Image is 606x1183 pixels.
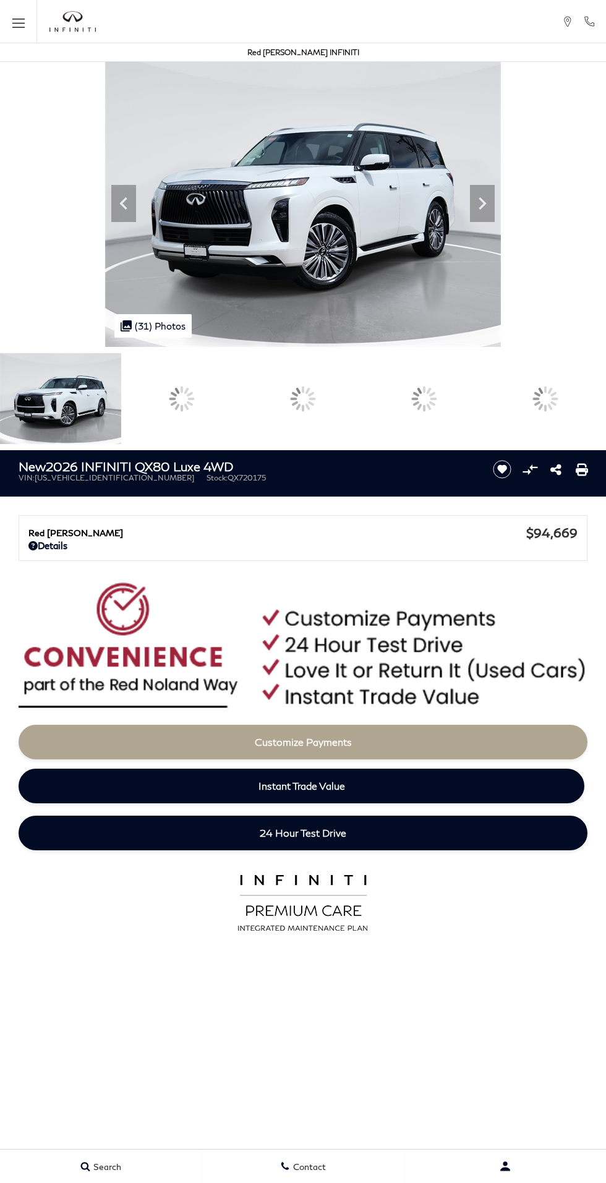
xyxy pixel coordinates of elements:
[28,540,578,551] a: Details
[290,1161,326,1172] span: Contact
[255,736,352,748] span: Customize Payments
[19,769,584,803] a: Instant Trade Value
[550,462,561,477] a: Share this New 2026 INFINITI QX80 Luxe 4WD
[114,314,192,338] div: (31) Photos
[19,816,587,850] a: 24 Hour Test Drive
[521,460,539,479] button: Compare vehicle
[19,459,46,474] strong: New
[28,527,526,538] span: Red [PERSON_NAME]
[228,473,266,482] span: QX720175
[228,871,379,933] img: infinitipremiumcare.png
[247,48,359,57] a: Red [PERSON_NAME] INFINITI
[404,1151,606,1182] button: user-profile-menu
[35,473,194,482] span: [US_VEHICLE_IDENTIFICATION_NUMBER]
[526,525,578,540] span: $94,669
[105,50,501,347] img: New 2026 RADIANT WHITE INFINITI Luxe 4WD image 1
[207,473,228,482] span: Stock:
[576,462,588,477] a: Print this New 2026 INFINITI QX80 Luxe 4WD
[90,1161,121,1172] span: Search
[19,459,476,473] h1: 2026 INFINITI QX80 Luxe 4WD
[19,942,587,1137] iframe: YouTube video player
[258,780,345,792] span: Instant Trade Value
[260,827,346,839] span: 24 Hour Test Drive
[49,11,96,32] img: INFINITI
[19,473,35,482] span: VIN:
[19,725,587,759] a: Customize Payments
[28,525,578,540] a: Red [PERSON_NAME] $94,669
[49,11,96,32] a: infiniti
[489,459,516,479] button: Save vehicle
